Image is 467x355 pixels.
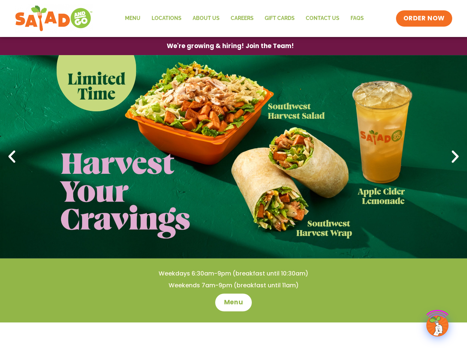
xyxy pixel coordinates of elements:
h4: Weekdays 6:30am-9pm (breakfast until 10:30am) [15,270,452,278]
span: We're growing & hiring! Join the Team! [167,43,294,49]
a: Careers [225,10,259,27]
a: Contact Us [300,10,345,27]
span: ORDER NOW [403,14,445,23]
a: We're growing & hiring! Join the Team! [156,37,305,55]
h4: Weekends 7am-9pm (breakfast until 11am) [15,281,452,290]
a: FAQs [345,10,369,27]
a: About Us [187,10,225,27]
nav: Menu [119,10,369,27]
a: Locations [146,10,187,27]
span: Menu [224,298,243,307]
a: Menu [215,294,252,311]
a: ORDER NOW [396,10,452,27]
a: GIFT CARDS [259,10,300,27]
img: new-SAG-logo-768×292 [15,4,93,33]
a: Menu [119,10,146,27]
